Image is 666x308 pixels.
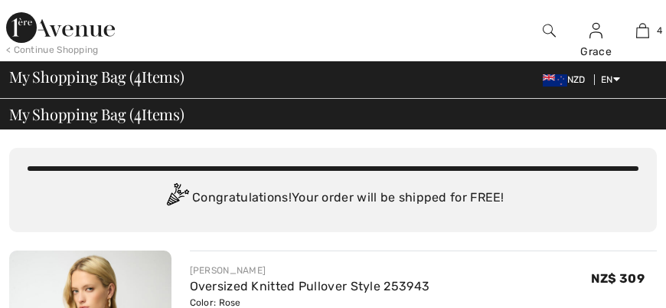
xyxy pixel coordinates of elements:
[162,183,192,214] img: Congratulation2.svg
[543,21,556,40] img: search the website
[6,12,115,43] img: 1ère Avenue
[6,43,99,57] div: < Continue Shopping
[9,106,184,122] span: My Shopping Bag ( Items)
[134,65,142,85] span: 4
[543,74,567,87] img: New Zealand Dollar
[568,262,651,300] iframe: Opens a widget where you can find more information
[636,21,649,40] img: My Bag
[601,74,620,85] span: EN
[190,279,430,293] a: Oversized Knitted Pullover Style 253943
[9,69,184,84] span: My Shopping Bag ( Items)
[190,264,430,277] div: [PERSON_NAME]
[589,21,602,40] img: My Info
[573,44,619,60] div: Grace
[589,23,602,38] a: Sign In
[134,103,142,123] span: 4
[28,183,638,214] div: Congratulations! Your order will be shipped for FREE!
[543,74,592,85] span: NZD
[657,24,662,38] span: 4
[620,21,665,40] a: 4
